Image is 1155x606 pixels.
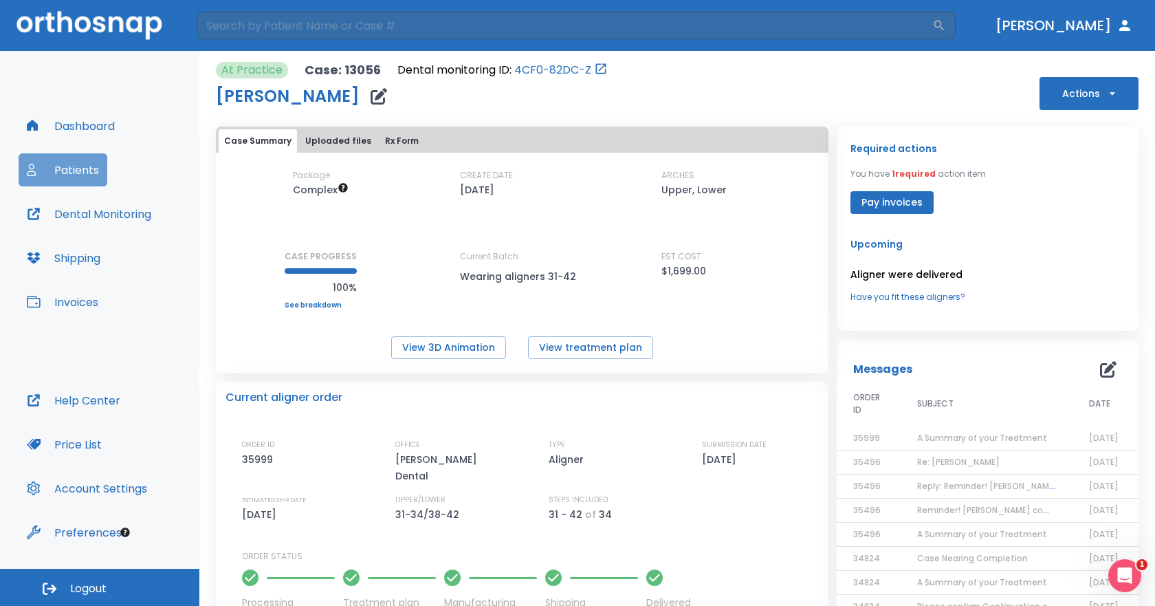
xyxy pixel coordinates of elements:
p: [DATE] [702,451,741,468]
span: 35999 [853,432,880,444]
span: Up to 50 Steps (100 aligners) [293,183,349,197]
p: of [585,506,596,523]
p: Case: 13056 [305,62,381,78]
button: Help Center [19,384,129,417]
p: Messages [853,361,912,378]
p: STEPS INCLUDED [549,494,608,506]
p: 34 [599,506,612,523]
p: Current Batch [460,250,584,263]
img: Orthosnap [16,11,162,39]
p: ORDER STATUS [242,550,819,563]
span: [DATE] [1089,576,1119,588]
button: [PERSON_NAME] [990,13,1138,38]
p: Current aligner order [225,389,342,406]
div: tabs [219,129,826,153]
span: 1 [1136,559,1147,570]
p: Upcoming [850,236,1125,252]
span: Case Nearing Completion [917,552,1028,564]
span: 34824 [853,576,880,588]
p: TYPE [549,439,565,451]
span: A Summary of your Treatment [917,528,1047,540]
span: [DATE] [1089,528,1119,540]
p: 31 - 42 [549,506,582,523]
p: $1,699.00 [661,263,706,279]
span: 35496 [853,480,881,492]
div: Open patient in dental monitoring portal [397,62,608,78]
p: UPPER/LOWER [395,494,445,506]
button: View 3D Animation [391,336,506,359]
button: Uploaded files [300,129,377,153]
span: 35496 [853,528,881,540]
iframe: Intercom live chat [1108,559,1141,592]
p: Upper, Lower [661,182,727,198]
button: View treatment plan [528,336,653,359]
p: EST COST [661,250,701,263]
span: 1 required [892,168,936,180]
button: Shipping [19,241,109,274]
span: ORDER ID [853,391,885,416]
h1: [PERSON_NAME] [216,88,360,105]
p: ARCHES [661,169,694,182]
button: Dashboard [19,109,123,142]
button: Price List [19,428,110,461]
p: Wearing aligners 31-42 [460,268,584,285]
span: A Summary of your Treatment [917,432,1047,444]
p: [DATE] [242,506,281,523]
p: Aligner were delivered [850,266,1125,283]
p: [DATE] [460,182,494,198]
span: [DATE] [1089,552,1119,564]
p: CREATE DATE [460,169,513,182]
span: A Summary of your Treatment [917,576,1047,588]
div: Tooltip anchor [119,526,131,539]
a: See breakdown [285,301,357,310]
p: You have action item [850,168,986,180]
span: Re: [PERSON_NAME] [917,456,1000,468]
button: Rx Form [379,129,424,153]
button: Dental Monitoring [19,197,159,230]
p: Required actions [850,140,937,157]
p: Aligner [549,451,588,468]
button: Preferences [19,516,130,549]
span: Logout [70,581,107,596]
p: 100% [285,279,357,296]
input: Search by Patient Name or Case # [197,12,932,39]
p: At Practice [221,62,283,78]
span: 35496 [853,456,881,468]
button: Actions [1039,77,1138,110]
button: Pay invoices [850,191,934,214]
a: Have you fit these aligners? [850,291,1125,303]
span: [DATE] [1089,504,1119,516]
p: OFFICE [395,439,420,451]
p: 35999 [242,451,278,468]
span: SUBJECT [917,398,954,410]
p: 31-34/38-42 [395,506,464,523]
p: ESTIMATED SHIP DATE [242,494,306,506]
p: SUBMISSION DATE [702,439,767,451]
button: Patients [19,153,107,186]
span: DATE [1089,398,1110,410]
span: 34824 [853,552,880,564]
a: 4CF0-82DC-Z [514,62,591,78]
button: Account Settings [19,472,155,505]
span: [DATE] [1089,480,1119,492]
button: Invoices [19,285,107,318]
span: [DATE] [1089,432,1119,444]
p: [PERSON_NAME] Dental [395,451,512,484]
p: CASE PROGRESS [285,250,357,263]
p: Dental monitoring ID: [397,62,511,78]
button: Case Summary [219,129,297,153]
span: 35496 [853,504,881,516]
p: Package [293,169,330,182]
p: ORDER ID [242,439,274,451]
span: [DATE] [1089,456,1119,468]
